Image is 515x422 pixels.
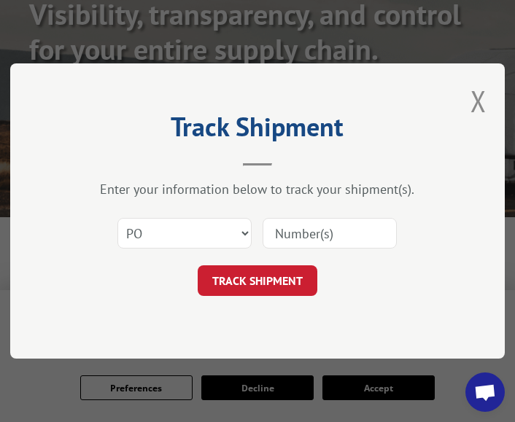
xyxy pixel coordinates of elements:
[198,265,317,296] button: TRACK SHIPMENT
[465,372,505,412] div: Open chat
[83,117,432,144] h2: Track Shipment
[471,82,487,120] button: Close modal
[263,218,397,249] input: Number(s)
[83,181,432,198] div: Enter your information below to track your shipment(s).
